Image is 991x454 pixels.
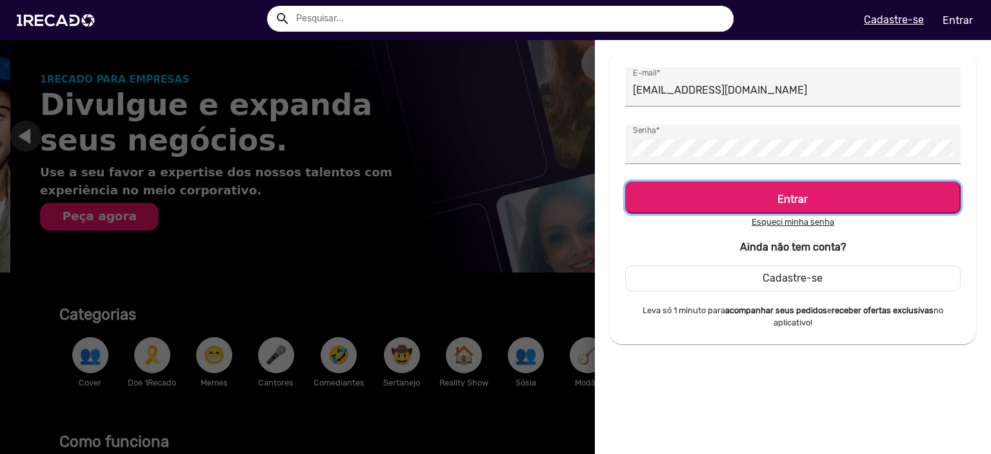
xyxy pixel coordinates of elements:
u: Cadastre-se [864,14,924,26]
input: Exemplo@email.com [633,82,953,99]
span: Cadastre-se [763,272,823,284]
u: Esqueci minha senha [752,217,834,227]
button: Entrar [625,181,961,214]
button: Cadastre-se [625,265,961,291]
mat-icon: Example home icon [275,11,290,26]
input: Pesquisar... [286,6,734,32]
b: Ainda não tem conta? [740,241,846,253]
a: Entrar [934,9,981,32]
small: Leva só 1 minuto para e no aplicativo! [625,304,961,329]
b: acompanhar seus pedidos [725,305,827,315]
b: receber ofertas exclusivas [832,305,934,315]
button: Example home icon [270,6,293,29]
b: Entrar [777,193,808,205]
